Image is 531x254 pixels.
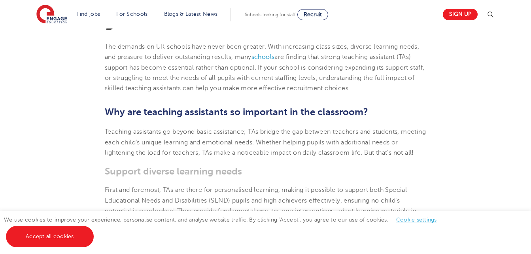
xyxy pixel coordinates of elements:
a: Accept all cookies [6,226,94,247]
span: Why are teaching assistants so important in the classroom? [105,106,368,118]
a: schools [251,53,275,61]
span: The demands on UK schools have never been greater. With increasing class sizes, diverse learning ... [105,43,425,92]
span: . [348,85,350,92]
a: Sign up [443,9,478,20]
span: First and foremost, TAs are there for personalised learning, making it possible to support both S... [105,186,418,245]
span: Support diverse learning needs [105,166,242,177]
span: We use cookies to improve your experience, personalise content, and analyse website traffic. By c... [4,217,445,239]
span: Schools looking for staff [245,12,296,17]
a: Blogs & Latest News [164,11,218,17]
span: Teaching assistants go beyond basic assistance; TAs bridge the gap between teachers and students,... [105,128,426,156]
a: Cookie settings [396,217,437,223]
a: For Schools [116,11,147,17]
img: Engage Education [36,5,67,25]
a: Find jobs [77,11,100,17]
span: Recruit [304,11,322,17]
a: Recruit [297,9,328,20]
